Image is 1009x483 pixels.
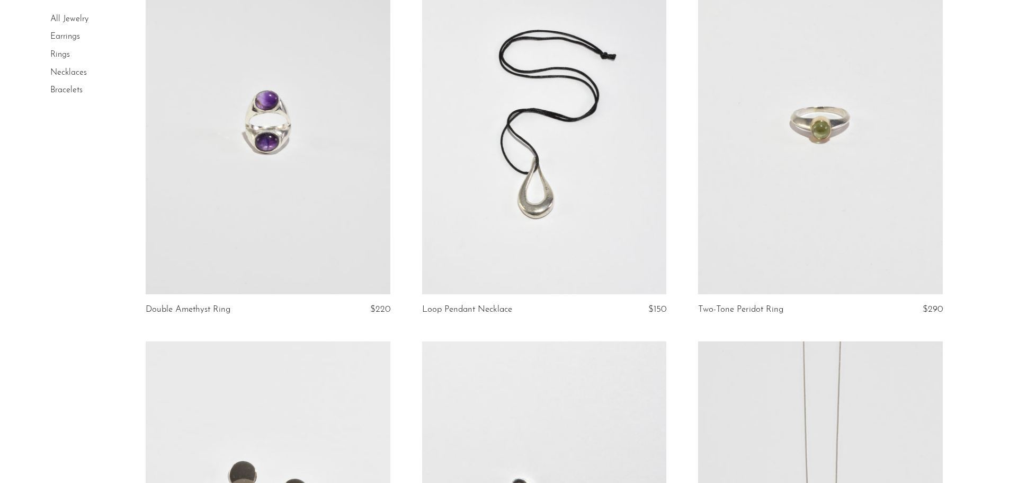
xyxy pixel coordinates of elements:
span: $150 [648,305,666,314]
a: All Jewelry [50,15,88,23]
a: Bracelets [50,86,83,94]
a: Necklaces [50,68,87,77]
a: Loop Pendant Necklace [422,305,512,314]
a: Earrings [50,33,80,41]
a: Rings [50,50,70,59]
span: $290 [923,305,943,314]
a: Double Amethyst Ring [146,305,230,314]
span: $220 [370,305,390,314]
a: Two-Tone Peridot Ring [698,305,783,314]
